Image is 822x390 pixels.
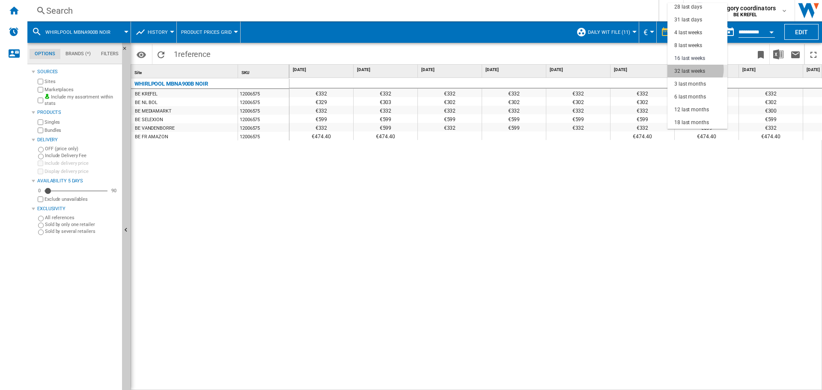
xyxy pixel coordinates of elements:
div: 3 last months [674,80,706,88]
div: 18 last months [674,119,709,126]
div: 16 last weeks [674,55,705,62]
div: 4 last weeks [674,29,702,36]
div: 31 last days [674,16,702,24]
div: 6 last months [674,93,706,101]
div: 8 last weeks [674,42,702,49]
div: 12 last months [674,106,709,113]
div: 32 last weeks [674,68,705,75]
div: 28 last days [674,3,702,11]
